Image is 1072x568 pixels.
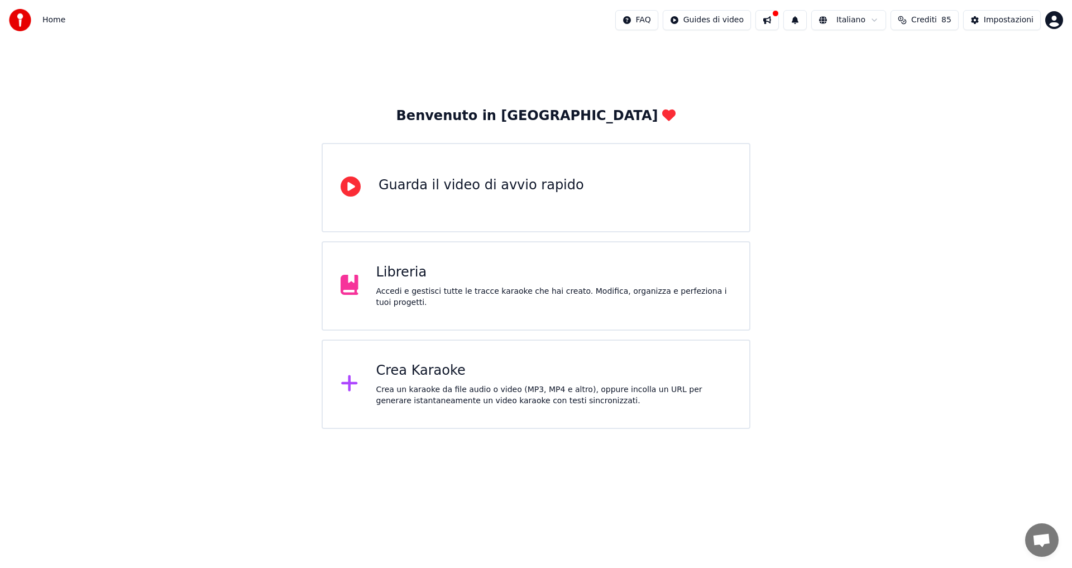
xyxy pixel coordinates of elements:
button: FAQ [615,10,658,30]
nav: breadcrumb [42,15,65,26]
div: Accedi e gestisci tutte le tracce karaoke che hai creato. Modifica, organizza e perfeziona i tuoi... [376,286,732,308]
span: 85 [941,15,951,26]
a: Aprire la chat [1025,523,1059,557]
div: Guarda il video di avvio rapido [379,176,584,194]
div: Benvenuto in [GEOGRAPHIC_DATA] [396,107,676,125]
div: Crea un karaoke da file audio o video (MP3, MP4 e altro), oppure incolla un URL per generare ista... [376,384,732,407]
span: Crediti [911,15,937,26]
button: Crediti85 [891,10,959,30]
button: Guides di video [663,10,751,30]
div: Libreria [376,264,732,281]
img: youka [9,9,31,31]
div: Crea Karaoke [376,362,732,380]
div: Impostazioni [984,15,1033,26]
button: Impostazioni [963,10,1041,30]
span: Home [42,15,65,26]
